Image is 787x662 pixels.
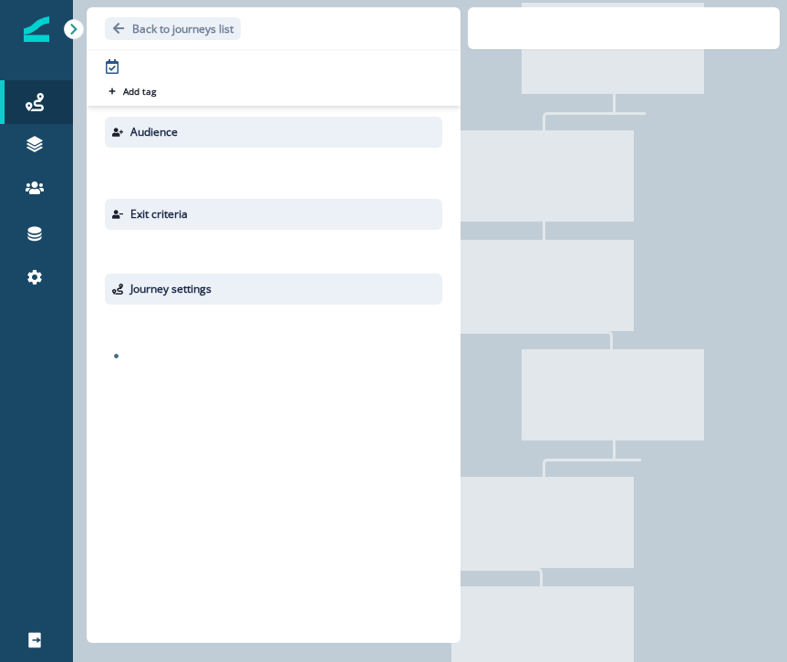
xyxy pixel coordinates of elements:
button: Go back [105,17,241,40]
p: Back to journeys list [132,21,233,36]
p: Add tag [123,86,156,97]
p: Exit criteria [130,206,188,222]
p: Audience [130,124,178,140]
button: Add tag [105,84,160,98]
p: Journey settings [130,281,212,297]
img: Inflection [24,16,49,42]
